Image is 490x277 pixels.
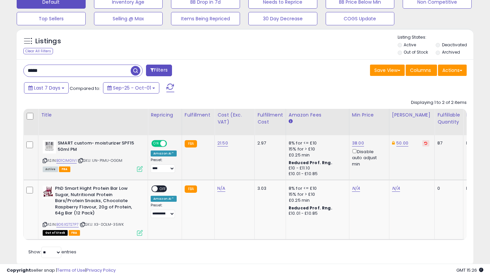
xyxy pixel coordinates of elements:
span: Columns [410,67,431,74]
div: [PERSON_NAME] [392,112,432,119]
b: Reduced Prof. Rng. [289,160,332,165]
button: Actions [438,65,467,76]
div: Cost (Exc. VAT) [217,112,252,126]
div: £10.01 - £10.85 [289,211,344,216]
div: Repricing [151,112,179,119]
button: Filters [146,65,172,76]
h5: Listings [35,37,61,46]
a: B06XSTS7P7 [56,222,79,227]
b: PhD Smart Hight Protein Bar Low Sugar, Nutritional Protein Bars/Protein Snacks, Chocolate Raspber... [55,185,136,218]
button: 30 Day Decrease [248,12,317,25]
div: £0.25 min [289,152,344,158]
a: 21.50 [217,140,228,146]
div: Disable auto adjust min [352,148,384,167]
div: Fulfillable Quantity [437,112,460,126]
label: Deactivated [442,42,467,48]
span: Show: entries [28,249,76,255]
div: Min Price [352,112,386,119]
span: | SKU: UN-P1MU-OGGM [78,158,122,163]
div: Clear All Filters [23,48,53,54]
div: 2.97 [257,140,281,146]
label: Out of Stock [404,49,428,55]
span: FBA [59,166,70,172]
span: 2025-10-9 15:26 GMT [456,267,483,273]
span: Last 7 Days [34,85,60,91]
div: 15% for > £10 [289,146,344,152]
a: N/A [392,185,400,192]
a: Terms of Use [57,267,85,273]
p: Listing States: [398,34,474,41]
span: FBA [69,230,80,236]
span: OFF [158,186,168,192]
button: Sep-25 - Oct-01 [103,82,159,94]
small: FBA [185,185,197,193]
div: Preset: [151,203,177,218]
strong: Copyright [7,267,31,273]
small: Amazon Fees. [289,119,293,125]
a: Privacy Policy [86,267,116,273]
div: Displaying 1 to 2 of 2 items [411,100,467,106]
span: All listings currently available for purchase on Amazon [43,166,58,172]
b: Reduced Prof. Rng. [289,205,332,211]
b: SMART custom- moisturizer SPF15 50ml PM [58,140,139,154]
div: £0.25 min [289,197,344,203]
div: 0 [437,185,458,191]
div: £10 - £11.10 [289,165,344,171]
div: ASIN: [43,140,143,171]
span: ON [152,141,160,146]
button: Selling @ Max [94,12,163,25]
div: ASIN: [43,185,143,235]
img: 41WpM+9lEBL._SL40_.jpg [43,185,53,199]
img: 41AFd2Na14S._SL40_.jpg [43,140,56,153]
div: £10.01 - £10.85 [289,171,344,177]
div: 8% for <= £10 [289,185,344,191]
div: Title [41,112,145,119]
a: 38.00 [352,140,364,146]
a: 50.00 [396,140,408,146]
small: FBA [185,140,197,147]
span: Compared to: [70,85,100,92]
button: Save View [370,65,405,76]
label: Archived [442,49,460,55]
div: 87 [437,140,458,146]
div: Fulfillment [185,112,212,119]
div: 3.03 [257,185,281,191]
button: Items Being Repriced [171,12,240,25]
span: All listings that are currently out of stock and unavailable for purchase on Amazon [43,230,68,236]
div: Fulfillment Cost [257,112,283,126]
a: N/A [352,185,360,192]
div: 8% for <= £10 [289,140,344,146]
a: B01CIM0IVI [56,158,77,163]
span: | SKU: X3-0OLM-35WK [80,222,124,227]
div: Amazon Fees [289,112,346,119]
button: COGS Update [326,12,395,25]
div: Preset: [151,158,177,173]
button: Columns [406,65,437,76]
label: Active [404,42,416,48]
div: seller snap | | [7,267,116,274]
button: Last 7 Days [24,82,69,94]
div: 15% for > £10 [289,191,344,197]
span: OFF [166,141,177,146]
span: Sep-25 - Oct-01 [113,85,151,91]
div: Amazon AI * [151,196,177,202]
a: N/A [217,185,225,192]
div: Amazon AI * [151,150,177,156]
button: Top Sellers [17,12,86,25]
